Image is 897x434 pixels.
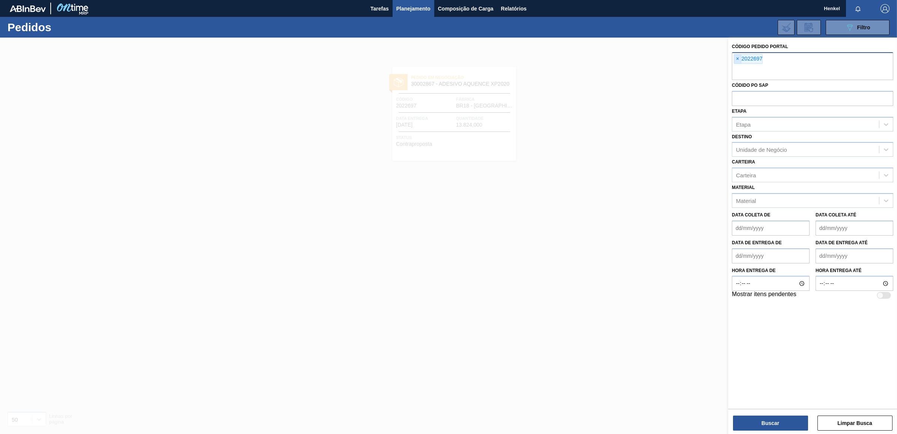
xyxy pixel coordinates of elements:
[732,159,755,165] label: Carteira
[816,248,893,263] input: dd/mm/yyyy
[732,221,810,236] input: dd/mm/yyyy
[736,197,756,204] div: Material
[10,5,46,12] img: TNhmsLtSVTkK8tSr43FrP2fwEKptu5GPRR3wAAAABJRU5ErkJggg==
[846,3,870,14] button: Notificações
[396,4,430,13] span: Planejamento
[732,240,782,245] label: Data de Entrega de
[438,4,494,13] span: Composição de Carga
[501,4,527,13] span: Relatórios
[370,4,389,13] span: Tarefas
[8,23,123,32] h1: Pedidos
[826,20,889,35] button: Filtro
[816,212,856,218] label: Data coleta até
[880,4,889,13] img: Logout
[732,291,796,300] label: Mostrar itens pendentes
[816,265,893,276] label: Hora entrega até
[736,172,756,178] div: Carteira
[732,265,810,276] label: Hora entrega de
[778,20,795,35] div: Importar Negociações dos Pedidos
[736,147,787,153] div: Unidade de Negócio
[732,83,768,88] label: Códido PO SAP
[734,54,763,64] div: 2022697
[857,24,870,30] span: Filtro
[797,20,821,35] div: Solicitação de Revisão de Pedidos
[816,221,893,236] input: dd/mm/yyyy
[736,121,751,127] div: Etapa
[732,212,770,218] label: Data coleta de
[732,109,746,114] label: Etapa
[816,240,868,245] label: Data de Entrega até
[732,185,755,190] label: Material
[732,134,752,139] label: Destino
[732,44,788,49] label: Código Pedido Portal
[732,248,810,263] input: dd/mm/yyyy
[734,54,741,64] span: ×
